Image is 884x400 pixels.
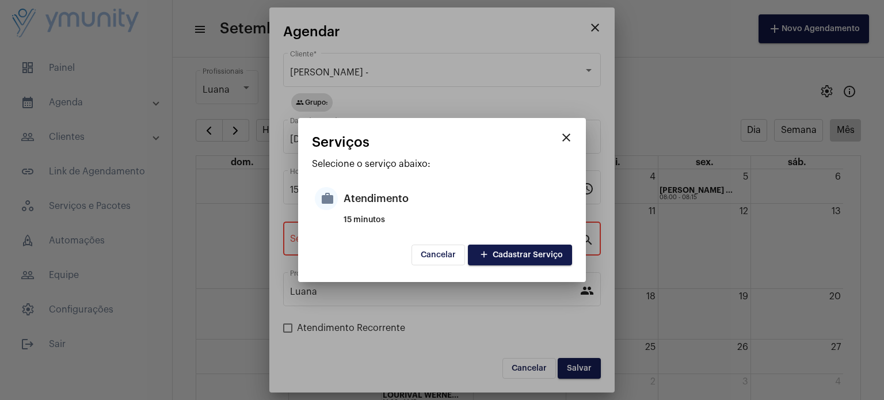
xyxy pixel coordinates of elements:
[421,251,456,259] span: Cancelar
[559,131,573,144] mat-icon: close
[312,159,572,169] p: Selecione o serviço abaixo:
[468,245,572,265] button: Cadastrar Serviço
[344,216,569,233] div: 15 minutos
[411,245,465,265] button: Cancelar
[315,187,338,210] mat-icon: work
[477,251,563,259] span: Cadastrar Serviço
[344,181,569,216] div: Atendimento
[477,247,491,263] mat-icon: add
[312,135,369,150] span: Serviços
